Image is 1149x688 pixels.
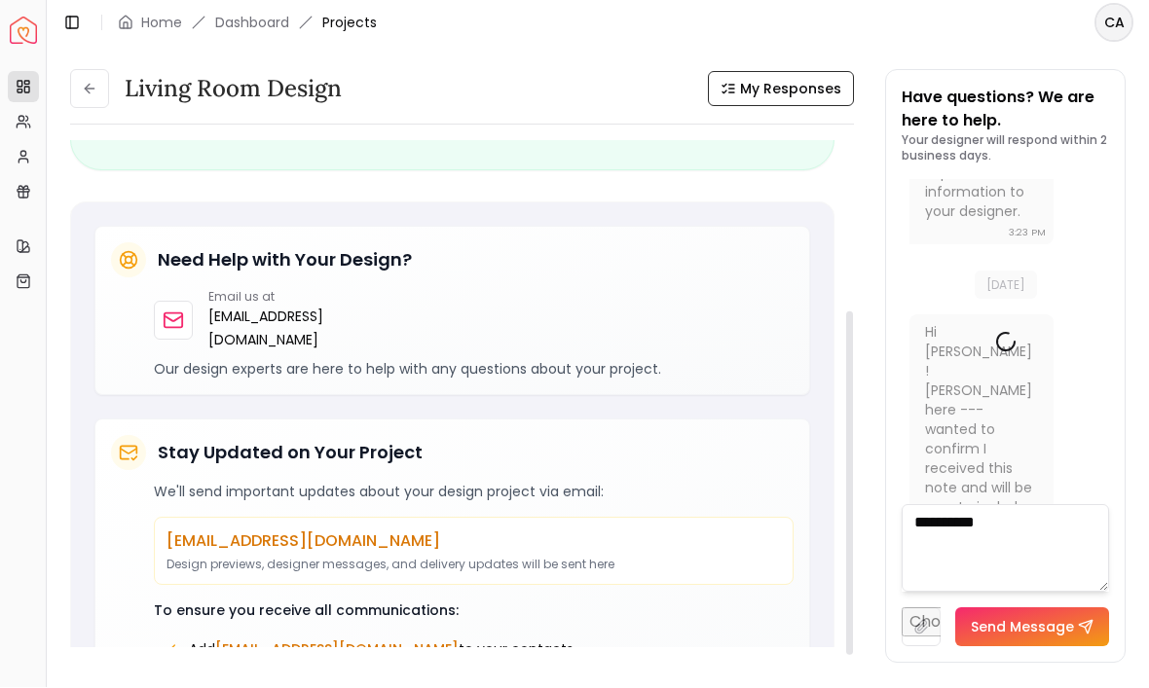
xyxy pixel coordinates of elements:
[10,18,37,45] img: Spacejoy Logo
[1096,6,1131,41] span: CA
[902,133,1109,164] p: Your designer will respond within 2 business days.
[154,601,794,621] p: To ensure you receive all communications:
[158,247,412,274] h5: Need Help with Your Design?
[708,72,854,107] button: My Responses
[208,290,323,306] p: Email us at
[154,360,794,380] p: Our design experts are here to help with any questions about your project.
[955,608,1109,647] button: Send Message
[154,483,794,502] p: We'll send important updates about your design project via email:
[125,74,342,105] h3: Living Room design
[1094,4,1133,43] button: CA
[215,14,289,33] a: Dashboard
[1009,224,1046,243] div: 3:23 PM
[158,440,423,467] h5: Stay Updated on Your Project
[167,558,781,573] p: Design previews, designer messages, and delivery updates will be sent here
[10,18,37,45] a: Spacejoy
[208,306,323,352] a: [EMAIL_ADDRESS][DOMAIN_NAME]
[215,640,459,660] span: [EMAIL_ADDRESS][DOMAIN_NAME]
[975,272,1037,300] span: [DATE]
[167,530,781,554] p: [EMAIL_ADDRESS][DOMAIN_NAME]
[141,14,182,33] a: Home
[902,87,1109,133] p: Have questions? We are here to help.
[118,14,377,33] nav: breadcrumb
[322,14,377,33] span: Projects
[189,640,574,660] span: Add to your contacts
[740,80,841,99] span: My Responses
